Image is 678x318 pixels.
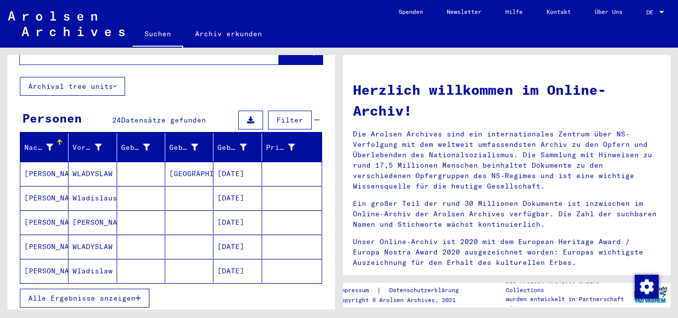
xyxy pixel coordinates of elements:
img: Zustimmung ändern [635,275,659,299]
a: Suchen [133,22,183,48]
mat-header-cell: Geburtsdatum [213,133,262,161]
mat-cell: [PERSON_NAME] [20,235,68,258]
span: Alle Ergebnisse anzeigen [28,294,136,303]
p: Die Arolsen Archives sind ein internationales Zentrum über NS-Verfolgung mit dem weltweit umfasse... [353,129,661,191]
mat-cell: Wladislaus [68,186,117,210]
mat-cell: WLADYSLAW [68,235,117,258]
div: Geburtsdatum [217,142,246,153]
div: | [338,285,471,296]
mat-cell: [DATE] [213,210,262,234]
span: Datensätze gefunden [121,116,206,125]
button: Alle Ergebnisse anzeigen [20,289,149,308]
span: 24 [112,116,121,125]
div: Geburt‏ [169,142,198,153]
div: Geburtsname [121,139,165,155]
span: Filter [276,116,303,125]
mat-cell: [DATE] [213,186,262,210]
mat-header-cell: Prisoner # [262,133,322,161]
mat-header-cell: Nachname [20,133,68,161]
mat-cell: [PERSON_NAME] [20,162,68,186]
p: Unser Online-Archiv ist 2020 mit dem European Heritage Award / Europa Nostra Award 2020 ausgezeic... [353,237,661,268]
div: Nachname [24,142,53,153]
div: Prisoner # [266,139,310,155]
mat-cell: Wladislaw [68,259,117,283]
button: Archival tree units [20,77,125,96]
div: Nachname [24,139,68,155]
h1: Herzlich willkommen im Online-Archiv! [353,79,661,121]
a: Datenschutzerklärung [381,285,471,296]
mat-cell: [PERSON_NAME] [68,210,117,234]
p: Die Arolsen Archives Online-Collections [506,277,630,295]
mat-cell: [DATE] [213,162,262,186]
mat-cell: WLADYSLAW [68,162,117,186]
p: Copyright © Arolsen Archives, 2021 [338,296,471,305]
mat-cell: [GEOGRAPHIC_DATA] [165,162,213,186]
div: Geburtsdatum [217,139,261,155]
div: Personen [22,109,82,127]
mat-header-cell: Geburt‏ [165,133,213,161]
mat-cell: [DATE] [213,235,262,258]
a: Impressum [338,285,377,296]
a: Archiv erkunden [183,22,274,46]
div: Geburtsname [121,142,150,153]
mat-header-cell: Geburtsname [117,133,165,161]
mat-header-cell: Vorname [68,133,117,161]
mat-cell: [PERSON_NAME] [20,186,68,210]
img: yv_logo.png [632,282,669,307]
mat-cell: [PERSON_NAME] [20,210,68,234]
span: DE [646,9,657,16]
img: Arolsen_neg.svg [8,11,125,36]
div: Prisoner # [266,142,295,153]
button: Filter [268,111,312,129]
mat-cell: [PERSON_NAME] [20,259,68,283]
p: wurden entwickelt in Partnerschaft mit [506,295,630,313]
div: Geburt‏ [169,139,213,155]
div: Zustimmung ändern [634,274,658,298]
mat-cell: [DATE] [213,259,262,283]
p: Ein großer Teil der rund 30 Millionen Dokumente ist inzwischen im Online-Archiv der Arolsen Archi... [353,198,661,230]
div: Vorname [72,139,116,155]
div: Vorname [72,142,101,153]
